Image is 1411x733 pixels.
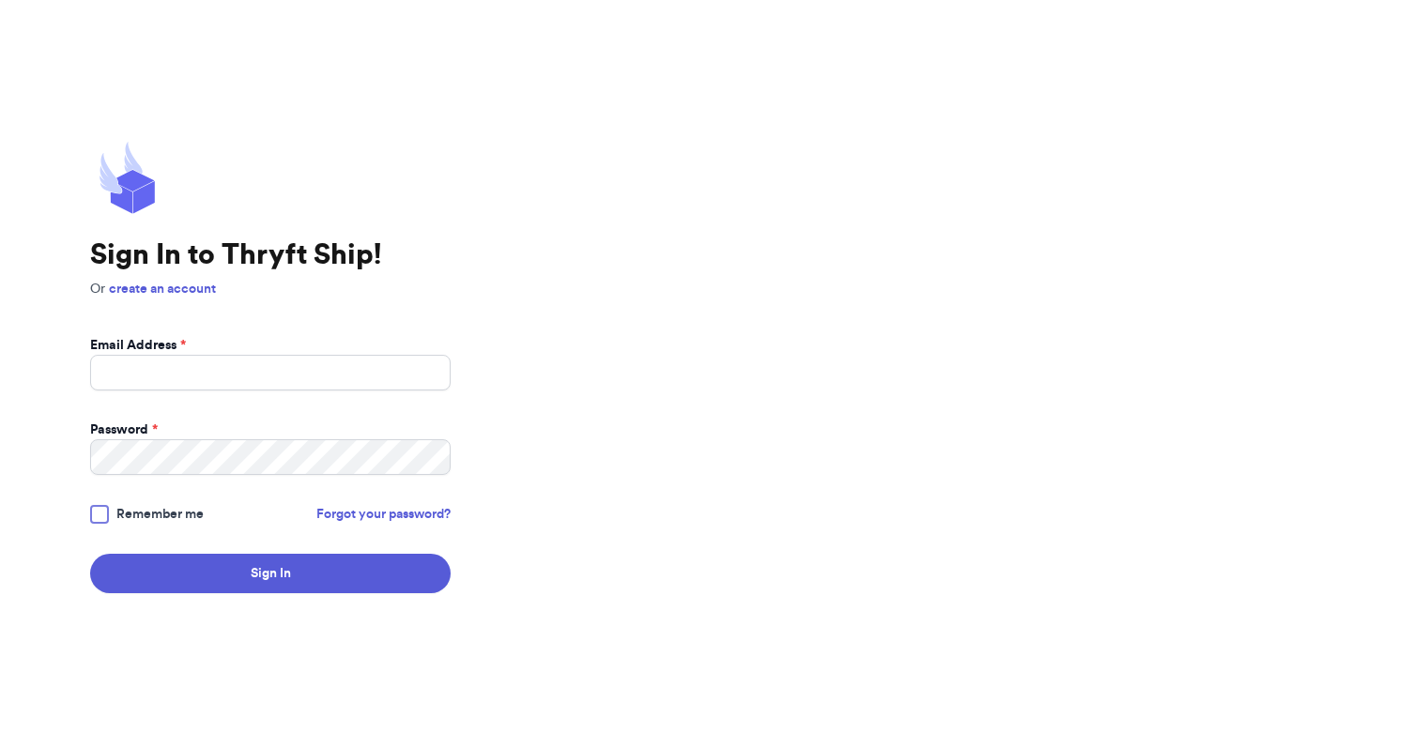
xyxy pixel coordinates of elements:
[116,505,204,524] span: Remember me
[316,505,451,524] a: Forgot your password?
[90,554,451,593] button: Sign In
[90,336,186,355] label: Email Address
[109,283,216,296] a: create an account
[90,238,451,272] h1: Sign In to Thryft Ship!
[90,420,158,439] label: Password
[90,280,451,298] p: Or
